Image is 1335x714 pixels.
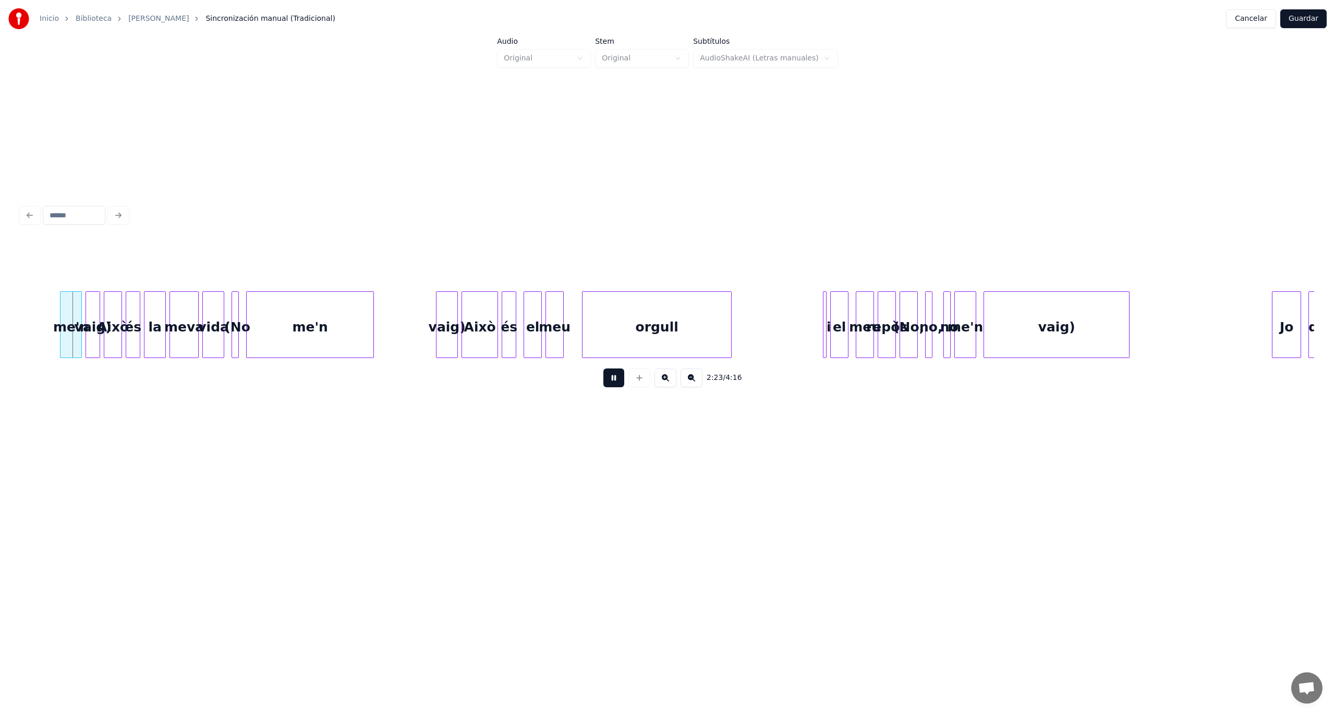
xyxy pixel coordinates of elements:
label: Subtítulos [693,38,838,45]
img: youka [8,8,29,29]
div: / [707,373,732,383]
label: Stem [595,38,689,45]
span: 4:16 [725,373,742,383]
span: Sincronización manual (Tradicional) [205,14,335,24]
button: Cancelar [1226,9,1276,28]
nav: breadcrumb [40,14,335,24]
a: Biblioteca [76,14,112,24]
span: 2:23 [707,373,723,383]
a: Chat abierto [1291,672,1322,704]
button: Guardar [1280,9,1327,28]
label: Audio [497,38,591,45]
a: [PERSON_NAME] [128,14,189,24]
a: Inicio [40,14,59,24]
